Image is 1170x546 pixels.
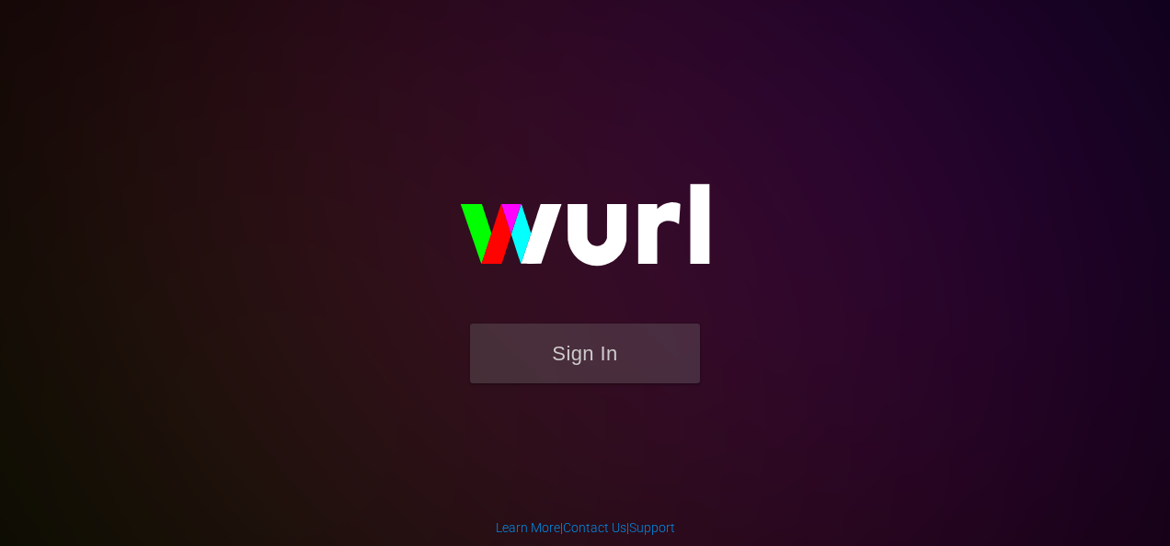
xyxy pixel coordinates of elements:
a: Learn More [496,520,560,535]
a: Support [629,520,675,535]
img: wurl-logo-on-black-223613ac3d8ba8fe6dc639794a292ebdb59501304c7dfd60c99c58986ef67473.svg [401,144,769,323]
div: | | [496,518,675,537]
a: Contact Us [563,520,626,535]
button: Sign In [470,324,700,383]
